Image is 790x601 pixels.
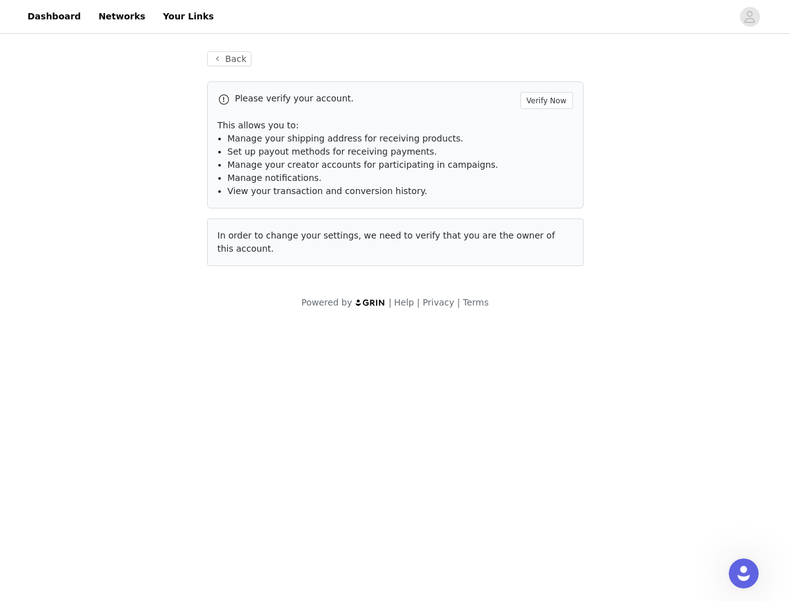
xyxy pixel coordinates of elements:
[228,186,427,196] span: View your transaction and conversion history.
[91,3,153,31] a: Networks
[423,297,455,307] a: Privacy
[20,3,88,31] a: Dashboard
[228,160,499,170] span: Manage your creator accounts for participating in campaigns.
[228,133,463,143] span: Manage your shipping address for receiving products.
[228,173,322,183] span: Manage notifications.
[457,297,460,307] span: |
[463,297,489,307] a: Terms
[394,297,414,307] a: Help
[228,146,437,157] span: Set up payout methods for receiving payments.
[355,299,386,307] img: logo
[744,7,756,27] div: avatar
[207,51,252,66] button: Back
[235,92,515,105] p: Please verify your account.
[155,3,221,31] a: Your Links
[218,119,573,132] p: This allows you to:
[729,558,759,588] iframe: Intercom live chat
[301,297,352,307] span: Powered by
[218,230,555,254] span: In order to change your settings, we need to verify that you are the owner of this account.
[417,297,420,307] span: |
[520,92,573,109] button: Verify Now
[388,297,392,307] span: |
